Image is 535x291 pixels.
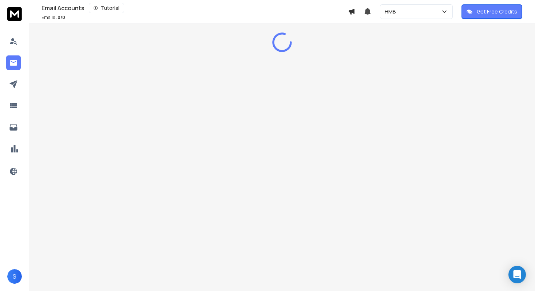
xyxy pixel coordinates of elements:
button: S [7,269,22,284]
div: Open Intercom Messenger [508,266,526,283]
button: Tutorial [89,3,124,13]
p: HMB [385,8,399,15]
div: Email Accounts [41,3,348,13]
p: Emails : [41,15,65,20]
button: Get Free Credits [461,4,522,19]
p: Get Free Credits [477,8,517,15]
span: 0 / 0 [58,14,65,20]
